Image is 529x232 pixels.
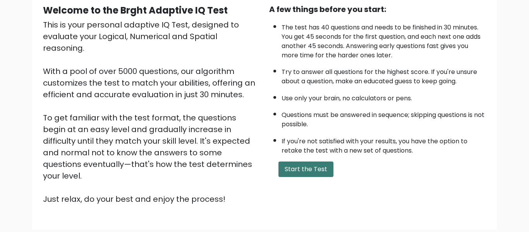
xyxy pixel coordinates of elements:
li: The test has 40 questions and needs to be finished in 30 minutes. You get 45 seconds for the firs... [282,19,486,60]
div: A few things before you start: [269,3,486,15]
li: Use only your brain, no calculators or pens. [282,90,486,103]
button: Start the Test [278,162,333,177]
li: Try to answer all questions for the highest score. If you're unsure about a question, make an edu... [282,64,486,86]
div: This is your personal adaptive IQ Test, designed to evaluate your Logical, Numerical and Spatial ... [43,19,260,205]
b: Welcome to the Brght Adaptive IQ Test [43,4,228,17]
li: Questions must be answered in sequence; skipping questions is not possible. [282,107,486,129]
li: If you're not satisfied with your results, you have the option to retake the test with a new set ... [282,133,486,155]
